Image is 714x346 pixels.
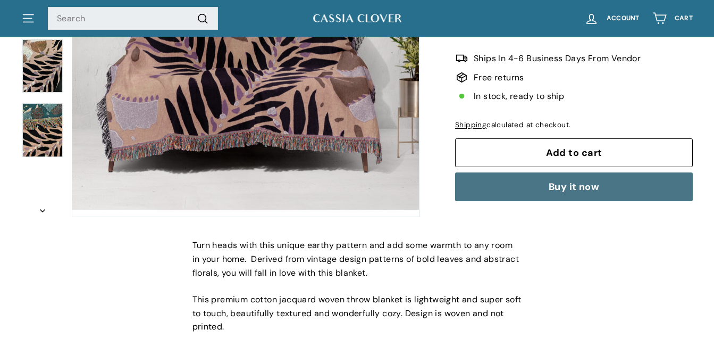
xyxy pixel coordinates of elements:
[474,52,641,65] span: Ships In 4-6 Business Days From Vendor
[192,238,522,279] p: Turn heads with this unique earthy pattern and add some warmth to any room in your home. Derived ...
[48,7,218,30] input: Search
[546,146,602,159] span: Add to cart
[22,103,63,157] img: Rustic Floral Woven Throw Blanket
[192,293,522,334] p: This premium cotton jacquard woven throw blanket is lightweight and super soft to touch, beautifu...
[455,138,693,167] button: Add to cart
[455,120,486,129] a: Shipping
[474,89,564,103] span: In stock, ready to ship
[675,15,693,22] span: Cart
[578,3,646,34] a: Account
[474,71,524,85] span: Free returns
[607,15,640,22] span: Account
[22,39,63,93] img: Rustic Floral Woven Throw Blanket
[646,3,699,34] a: Cart
[21,199,64,218] button: Next
[455,172,693,201] button: Buy it now
[455,119,693,131] div: calculated at checkout.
